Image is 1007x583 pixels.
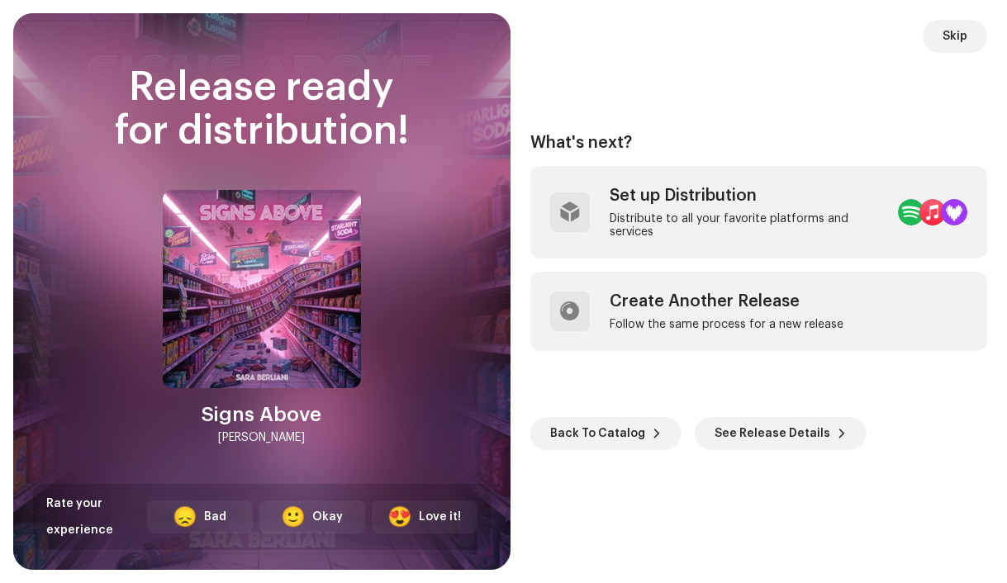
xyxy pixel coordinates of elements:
[530,417,682,450] button: Back To Catalog
[218,428,305,448] div: [PERSON_NAME]
[281,507,306,527] div: 🙂
[530,166,988,258] re-a-post-create-item: Set up Distribution
[312,509,343,526] div: Okay
[530,133,988,153] div: What's next?
[695,417,867,450] button: See Release Details
[33,66,491,154] div: Release ready for distribution!
[610,212,886,239] div: Distribute to all your favorite platforms and services
[173,507,197,527] div: 😞
[46,498,113,536] span: Rate your experience
[715,417,830,450] span: See Release Details
[610,318,843,331] div: Follow the same process for a new release
[419,509,461,526] div: Love it!
[387,507,412,527] div: 😍
[202,401,321,428] div: Signs Above
[610,186,886,206] div: Set up Distribution
[943,20,967,53] span: Skip
[610,291,843,311] div: Create Another Release
[530,272,988,351] re-a-post-create-item: Create Another Release
[923,20,987,53] button: Skip
[550,417,645,450] span: Back To Catalog
[163,190,361,388] img: a08a2466-6766-4b4d-9aa4-b3bae204ea7b
[204,509,226,526] div: Bad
